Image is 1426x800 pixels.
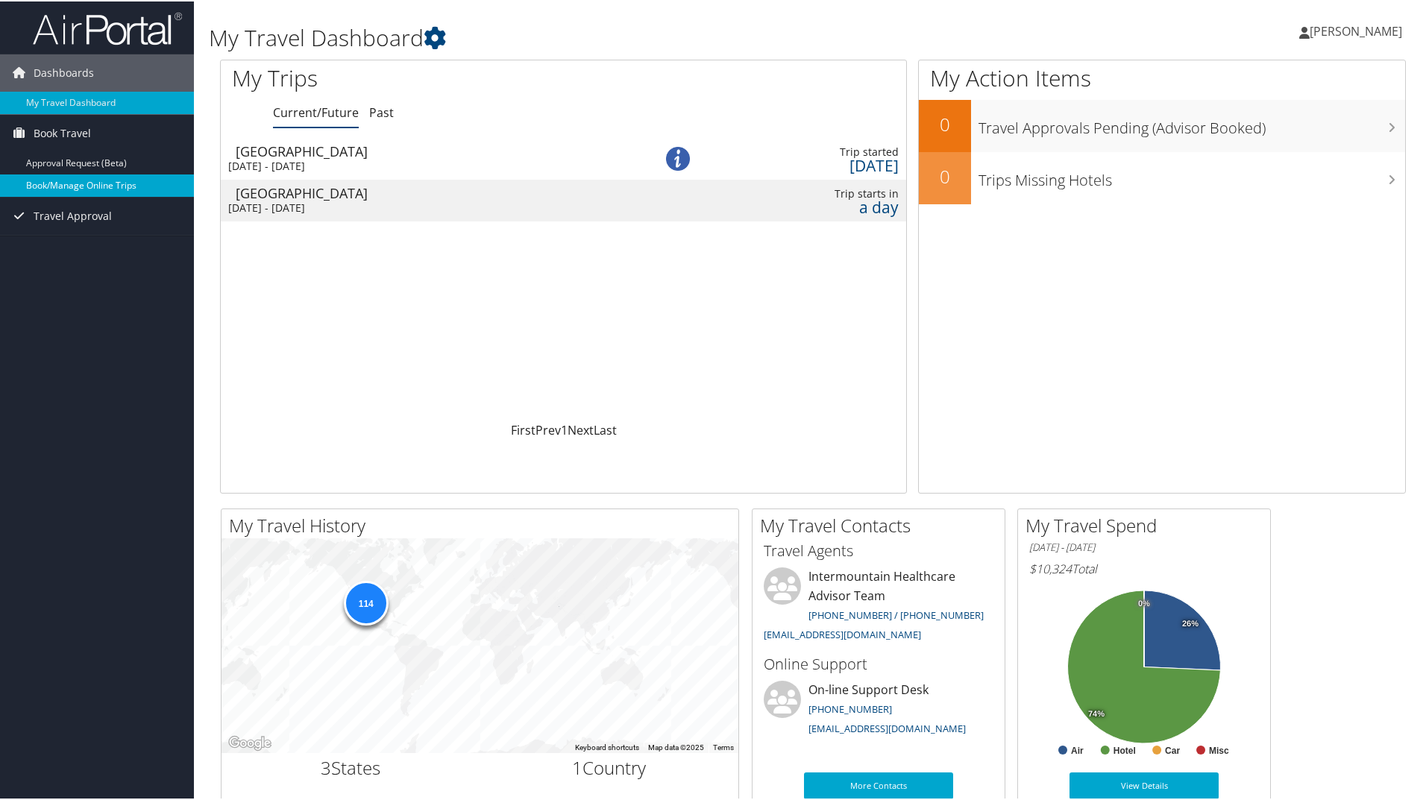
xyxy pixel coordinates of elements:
[228,200,620,213] div: [DATE] - [DATE]
[1029,539,1259,553] h6: [DATE] - [DATE]
[726,157,899,171] div: [DATE]
[561,421,568,437] a: 1
[321,754,331,778] span: 3
[511,421,535,437] a: First
[1138,598,1150,607] tspan: 0%
[343,579,388,624] div: 114
[594,421,617,437] a: Last
[1029,559,1259,576] h6: Total
[225,732,274,752] a: Open this area in Google Maps (opens a new window)
[236,185,627,198] div: [GEOGRAPHIC_DATA]
[919,151,1405,203] a: 0Trips Missing Hotels
[575,741,639,752] button: Keyboard shortcuts
[232,61,609,92] h1: My Trips
[535,421,561,437] a: Prev
[1209,744,1229,755] text: Misc
[1182,618,1199,627] tspan: 26%
[760,511,1005,537] h2: My Travel Contacts
[648,742,704,750] span: Map data ©2025
[919,98,1405,151] a: 0Travel Approvals Pending (Advisor Booked)
[1165,744,1180,755] text: Car
[713,742,734,750] a: Terms (opens in new tab)
[726,199,899,212] div: a day
[233,754,469,779] h2: States
[1088,708,1105,717] tspan: 74%
[1071,744,1084,755] text: Air
[808,701,892,714] a: [PHONE_NUMBER]
[34,53,94,90] span: Dashboards
[1025,511,1270,537] h2: My Travel Spend
[225,732,274,752] img: Google
[572,754,582,778] span: 1
[369,103,394,119] a: Past
[568,421,594,437] a: Next
[726,186,899,199] div: Trip starts in
[979,109,1405,137] h3: Travel Approvals Pending (Advisor Booked)
[764,652,993,673] h3: Online Support
[726,144,899,157] div: Trip started
[756,679,1001,740] li: On-line Support Desk
[808,720,966,734] a: [EMAIL_ADDRESS][DOMAIN_NAME]
[1114,744,1136,755] text: Hotel
[756,566,1001,646] li: Intermountain Healthcare Advisor Team
[1310,22,1402,38] span: [PERSON_NAME]
[229,511,738,537] h2: My Travel History
[34,196,112,233] span: Travel Approval
[491,754,728,779] h2: Country
[979,161,1405,189] h3: Trips Missing Hotels
[1029,559,1072,576] span: $10,324
[919,110,971,136] h2: 0
[808,607,984,620] a: [PHONE_NUMBER] / [PHONE_NUMBER]
[764,626,921,640] a: [EMAIL_ADDRESS][DOMAIN_NAME]
[1299,7,1417,52] a: [PERSON_NAME]
[804,771,953,798] a: More Contacts
[236,143,627,157] div: [GEOGRAPHIC_DATA]
[666,145,690,169] img: alert-flat-solid-info.png
[209,21,1014,52] h1: My Travel Dashboard
[919,163,971,188] h2: 0
[1069,771,1219,798] a: View Details
[273,103,359,119] a: Current/Future
[764,539,993,560] h3: Travel Agents
[34,113,91,151] span: Book Travel
[919,61,1405,92] h1: My Action Items
[228,158,620,171] div: [DATE] - [DATE]
[33,10,182,45] img: airportal-logo.png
